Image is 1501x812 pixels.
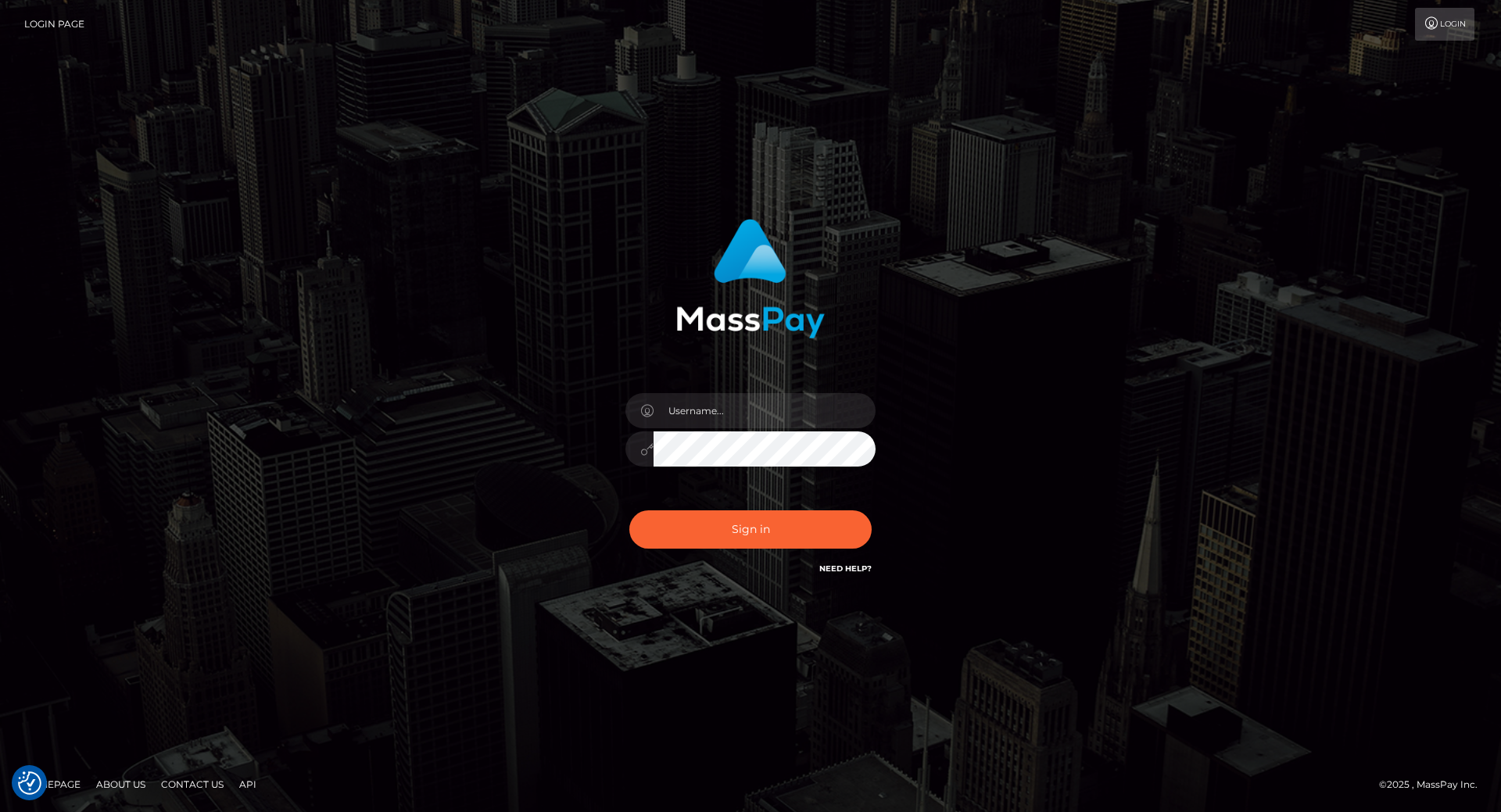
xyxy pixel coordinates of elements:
[90,772,152,796] a: About Us
[155,772,230,796] a: Contact Us
[24,8,84,41] a: Login Page
[1379,776,1489,793] div: © 2025 , MassPay Inc.
[233,772,263,796] a: API
[18,771,41,795] img: Revisit consent button
[676,219,825,338] img: MassPay Login
[819,563,872,574] a: Need Help?
[1415,8,1474,41] a: Login
[629,510,872,549] button: Sign in
[17,772,87,796] a: Homepage
[18,771,41,795] button: Consent Preferences
[654,393,876,428] input: Username...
